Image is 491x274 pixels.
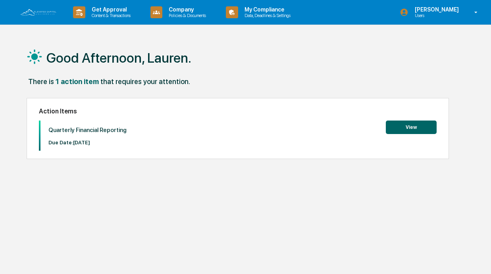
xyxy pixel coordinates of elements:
p: My Compliance [238,6,295,13]
button: View [386,121,437,134]
img: logo [19,8,57,17]
p: Quarterly Financial Reporting [48,126,127,134]
p: Policies & Documents [162,13,210,18]
a: View [386,123,437,130]
p: [PERSON_NAME] [408,6,463,13]
p: Content & Transactions [85,13,135,18]
div: 1 action item [56,77,99,86]
h2: Action Items [39,107,437,115]
p: Get Approval [85,6,135,13]
p: Users [408,13,463,18]
p: Data, Deadlines & Settings [238,13,295,18]
div: There is [28,77,54,86]
h1: Good Afternoon, Lauren. [46,50,191,66]
p: Due Date: [DATE] [48,140,127,146]
div: that requires your attention. [100,77,190,86]
p: Company [162,6,210,13]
